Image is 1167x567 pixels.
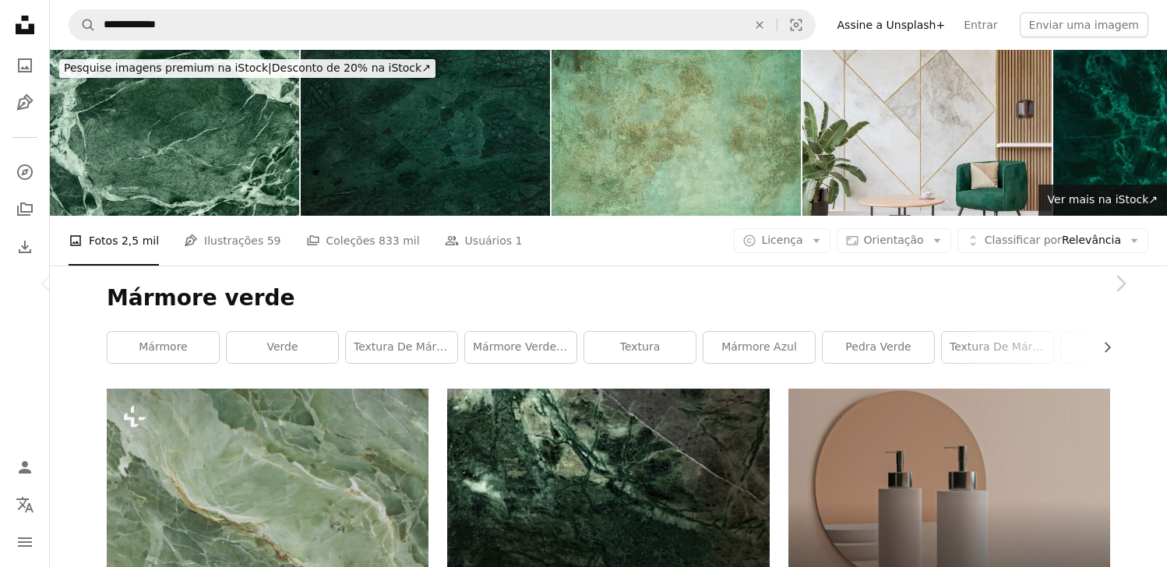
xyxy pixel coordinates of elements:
[957,228,1148,253] button: Classificar porRelevância
[447,488,769,502] a: um close up de uma textura de mármore verde
[985,234,1062,246] span: Classificar por
[64,62,431,74] span: Desconto de 20% na iStock ↗
[50,50,445,87] a: Pesquise imagens premium na iStock|Desconto de 20% na iStock↗
[9,87,41,118] a: Ilustrações
[552,50,801,216] img: Colorido, fundo de textura de parede.
[828,12,955,37] a: Assine a Unsplash+
[985,233,1121,248] span: Relevância
[761,234,802,246] span: Licença
[227,332,338,363] a: verde
[954,12,1007,37] a: Entrar
[9,50,41,81] a: Fotos
[802,50,1052,216] img: Interior de luxo moderno: uma sala de estar com uma poltrona de veludo verde macio, mesa de centr...
[69,10,96,40] button: Pesquise na Unsplash
[107,472,428,486] a: um close up de uma superfície de mármore verde
[584,332,696,363] a: textura
[301,50,550,216] img: Verde Guatemala Textura de mármore, fundo, parte do seu elegante trabalho de design. Foto da laje...
[69,9,816,40] form: Pesquise conteúdo visual em todo o site
[777,10,815,40] button: Pesquisa visual
[107,284,1110,312] h1: Mármore verde
[1038,185,1167,216] a: Ver mais na iStock↗
[379,232,420,249] span: 833 mil
[9,489,41,520] button: Idioma
[267,232,281,249] span: 59
[306,216,420,266] a: Coleções 833 mil
[1048,193,1158,206] span: Ver mais na iStock ↗
[184,216,280,266] a: Ilustrações 59
[1020,12,1148,37] button: Enviar uma imagem
[823,332,934,363] a: pedra verde
[516,232,523,249] span: 1
[64,62,272,74] span: Pesquise imagens premium na iStock |
[445,216,523,266] a: Usuários 1
[942,332,1053,363] a: textura de mármore
[9,526,41,558] button: Menu
[9,452,41,483] a: Entrar / Cadastrar-se
[837,228,951,253] button: Orientação
[9,157,41,188] a: Explorar
[864,234,924,246] span: Orientação
[9,194,41,225] a: Coleções
[346,332,457,363] a: textura de mármore verde
[742,10,777,40] button: Limpar
[465,332,576,363] a: Mármore verde escuro
[1074,209,1167,358] a: Próximo
[50,50,299,216] img: Textura verde do mármore
[108,332,219,363] a: mármore
[703,332,815,363] a: mármore azul
[734,228,830,253] button: Licença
